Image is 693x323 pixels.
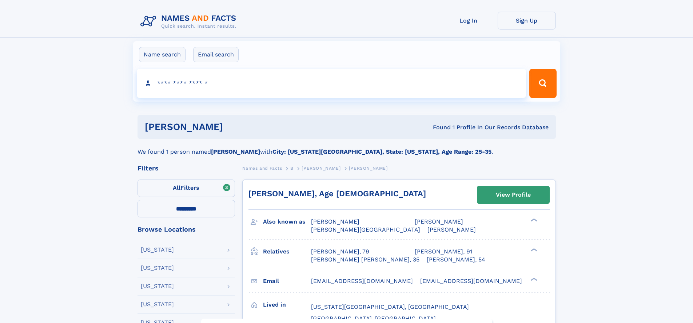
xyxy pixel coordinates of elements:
[138,180,235,197] label: Filters
[193,47,239,62] label: Email search
[496,186,531,203] div: View Profile
[439,12,498,29] a: Log In
[529,277,538,281] div: ❯
[529,247,538,252] div: ❯
[248,189,426,198] a: [PERSON_NAME], Age [DEMOGRAPHIC_DATA]
[141,247,174,253] div: [US_STATE]
[211,148,260,155] b: [PERSON_NAME]
[290,166,294,171] span: B
[138,139,556,156] div: We found 1 person named with .
[311,226,420,233] span: [PERSON_NAME][GEOGRAPHIC_DATA]
[529,69,556,98] button: Search Button
[138,165,235,172] div: Filters
[427,256,485,264] a: [PERSON_NAME], 54
[139,47,186,62] label: Name search
[141,302,174,307] div: [US_STATE]
[427,226,476,233] span: [PERSON_NAME]
[477,186,549,204] a: View Profile
[263,299,311,311] h3: Lived in
[415,218,463,225] span: [PERSON_NAME]
[415,248,472,256] a: [PERSON_NAME], 91
[498,12,556,29] a: Sign Up
[263,275,311,287] h3: Email
[311,277,413,284] span: [EMAIL_ADDRESS][DOMAIN_NAME]
[311,218,359,225] span: [PERSON_NAME]
[137,69,526,98] input: search input
[302,164,340,173] a: [PERSON_NAME]
[328,123,549,131] div: Found 1 Profile In Our Records Database
[302,166,340,171] span: [PERSON_NAME]
[529,218,538,222] div: ❯
[272,148,491,155] b: City: [US_STATE][GEOGRAPHIC_DATA], State: [US_STATE], Age Range: 25-35
[311,303,469,310] span: [US_STATE][GEOGRAPHIC_DATA], [GEOGRAPHIC_DATA]
[242,164,282,173] a: Names and Facts
[138,12,242,31] img: Logo Names and Facts
[311,256,419,264] a: [PERSON_NAME] [PERSON_NAME], 35
[173,184,180,191] span: All
[349,166,388,171] span: [PERSON_NAME]
[311,248,369,256] a: [PERSON_NAME], 79
[263,245,311,258] h3: Relatives
[290,164,294,173] a: B
[145,122,328,131] h1: [PERSON_NAME]
[141,265,174,271] div: [US_STATE]
[311,315,436,322] span: [GEOGRAPHIC_DATA], [GEOGRAPHIC_DATA]
[263,216,311,228] h3: Also known as
[420,277,522,284] span: [EMAIL_ADDRESS][DOMAIN_NAME]
[138,226,235,233] div: Browse Locations
[141,283,174,289] div: [US_STATE]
